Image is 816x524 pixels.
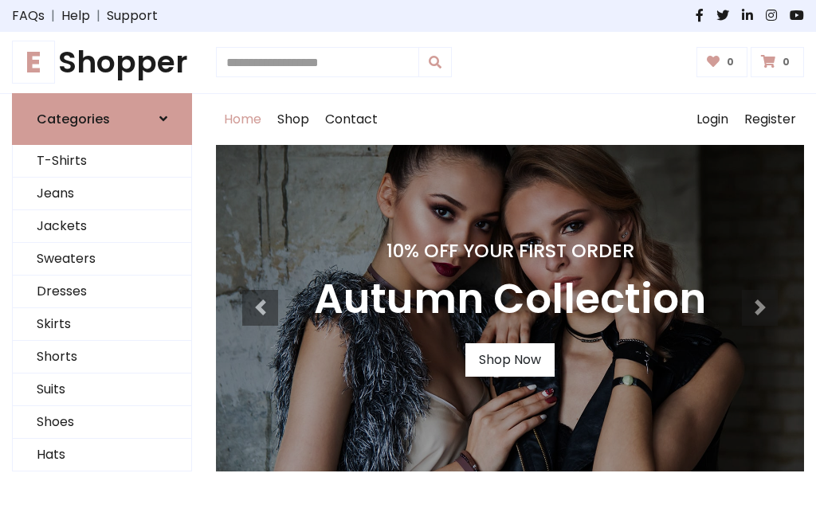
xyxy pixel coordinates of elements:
span: | [90,6,107,25]
a: 0 [696,47,748,77]
h4: 10% Off Your First Order [314,240,706,262]
a: Help [61,6,90,25]
a: Suits [13,373,191,406]
a: T-Shirts [13,145,191,178]
a: FAQs [12,6,45,25]
a: EShopper [12,45,192,80]
h3: Autumn Collection [314,275,706,324]
a: Shoes [13,406,191,439]
span: 0 [779,55,794,69]
a: Support [107,6,158,25]
a: 0 [751,47,804,77]
a: Jackets [13,210,191,243]
span: 0 [723,55,738,69]
h6: Categories [37,111,110,127]
h1: Shopper [12,45,192,80]
a: Categories [12,93,192,145]
span: E [12,41,55,84]
a: Shop Now [465,343,555,377]
a: Jeans [13,178,191,210]
a: Hats [13,439,191,471]
a: Shorts [13,341,191,373]
a: Login [688,94,736,145]
a: Contact [317,94,386,145]
a: Register [736,94,804,145]
a: Shop [269,94,317,145]
a: Home [216,94,269,145]
a: Sweaters [13,243,191,276]
span: | [45,6,61,25]
a: Dresses [13,276,191,308]
a: Skirts [13,308,191,341]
